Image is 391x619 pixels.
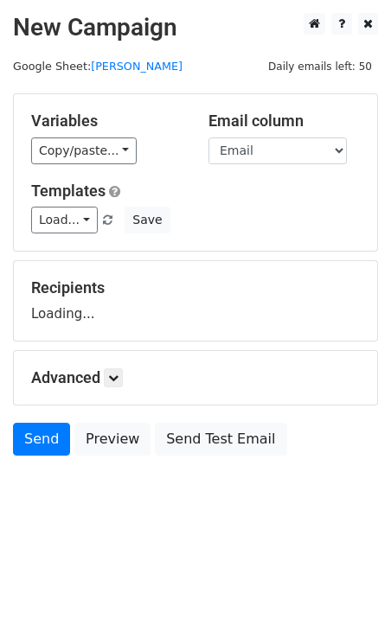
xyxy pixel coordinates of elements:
[31,368,360,387] h5: Advanced
[31,207,98,233] a: Load...
[262,57,378,76] span: Daily emails left: 50
[74,423,151,456] a: Preview
[91,60,183,73] a: [PERSON_NAME]
[31,278,360,323] div: Loading...
[125,207,170,233] button: Save
[13,13,378,42] h2: New Campaign
[13,60,183,73] small: Google Sheet:
[31,137,137,164] a: Copy/paste...
[13,423,70,456] a: Send
[31,278,360,297] h5: Recipients
[155,423,286,456] a: Send Test Email
[31,112,183,131] h5: Variables
[31,182,106,200] a: Templates
[208,112,360,131] h5: Email column
[262,60,378,73] a: Daily emails left: 50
